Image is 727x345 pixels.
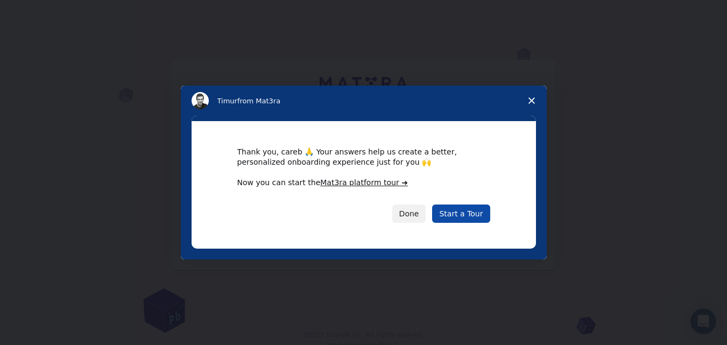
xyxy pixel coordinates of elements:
[432,205,490,223] a: Start a Tour
[237,97,280,105] span: from Mat3ra
[517,86,547,116] span: Close survey
[22,8,60,17] span: Support
[320,178,408,187] a: Mat3ra platform tour ➜
[217,97,237,105] span: Timur
[237,147,490,166] div: Thank you, careb 🙏 Your answers help us create a better, personalized onboarding experience just ...
[237,178,490,188] div: Now you can start the
[392,205,426,223] button: Done
[192,92,209,109] img: Profile image for Timur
